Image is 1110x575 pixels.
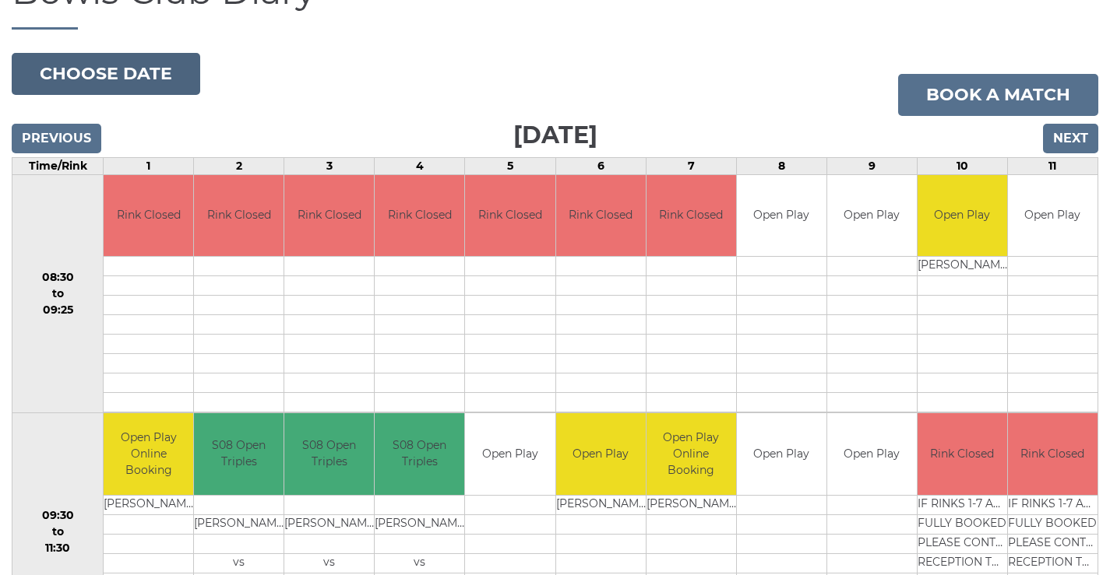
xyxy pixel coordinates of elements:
[917,157,1007,174] td: 10
[1008,413,1098,495] td: Rink Closed
[284,514,374,534] td: [PERSON_NAME]
[918,495,1007,514] td: IF RINKS 1-7 ARE
[12,124,101,153] input: Previous
[1008,534,1098,553] td: PLEASE CONTACT
[12,53,200,95] button: Choose date
[737,175,826,257] td: Open Play
[646,157,736,174] td: 7
[826,157,917,174] td: 9
[375,514,464,534] td: [PERSON_NAME]
[918,534,1007,553] td: PLEASE CONTACT
[375,157,465,174] td: 4
[284,157,375,174] td: 3
[736,157,826,174] td: 8
[465,157,555,174] td: 5
[194,553,284,573] td: vs
[918,553,1007,573] td: RECEPTION TO BOOK
[556,413,646,495] td: Open Play
[647,495,736,514] td: [PERSON_NAME]
[898,74,1098,116] a: Book a match
[12,157,104,174] td: Time/Rink
[918,514,1007,534] td: FULLY BOOKED
[556,175,646,257] td: Rink Closed
[1008,553,1098,573] td: RECEPTION TO BOOK
[827,413,917,495] td: Open Play
[194,514,284,534] td: [PERSON_NAME]
[104,157,194,174] td: 1
[104,175,193,257] td: Rink Closed
[1007,157,1098,174] td: 11
[104,495,193,514] td: [PERSON_NAME]
[284,553,374,573] td: vs
[375,413,464,495] td: S08 Open Triples
[104,413,193,495] td: Open Play Online Booking
[375,553,464,573] td: vs
[375,175,464,257] td: Rink Closed
[194,175,284,257] td: Rink Closed
[556,495,646,514] td: [PERSON_NAME]
[1008,175,1098,257] td: Open Play
[555,157,646,174] td: 6
[737,413,826,495] td: Open Play
[194,157,284,174] td: 2
[284,175,374,257] td: Rink Closed
[827,175,917,257] td: Open Play
[647,175,736,257] td: Rink Closed
[918,175,1007,257] td: Open Play
[194,413,284,495] td: S08 Open Triples
[918,413,1007,495] td: Rink Closed
[465,175,555,257] td: Rink Closed
[284,413,374,495] td: S08 Open Triples
[1008,514,1098,534] td: FULLY BOOKED
[918,257,1007,276] td: [PERSON_NAME]
[1043,124,1098,153] input: Next
[647,413,736,495] td: Open Play Online Booking
[1008,495,1098,514] td: IF RINKS 1-7 ARE
[465,413,555,495] td: Open Play
[12,174,104,413] td: 08:30 to 09:25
